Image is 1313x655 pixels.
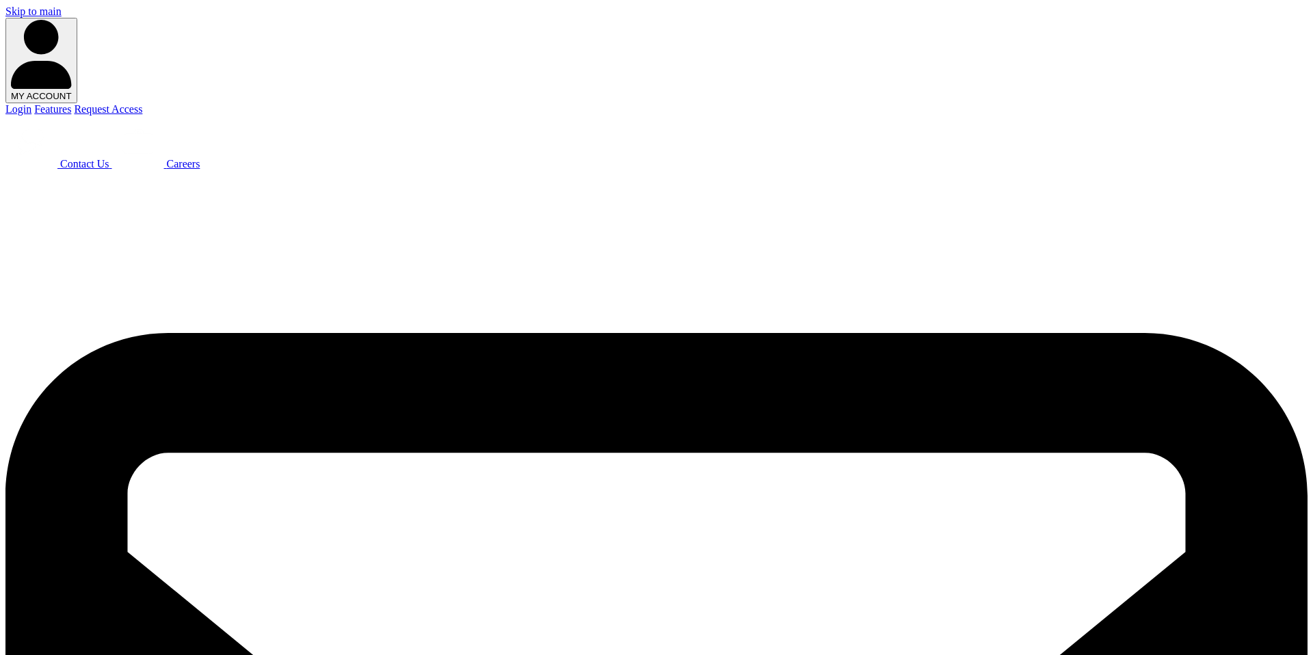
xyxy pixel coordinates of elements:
[5,103,31,115] a: Login
[74,103,142,115] a: Request Access
[60,158,109,170] span: Contact Us
[167,158,200,170] span: Careers
[5,5,62,17] a: Skip to main
[5,158,112,170] a: Contact Us
[5,18,77,103] button: MY ACCOUNT
[34,103,71,115] a: Features
[5,116,57,168] img: Beacon Funding chat
[112,158,200,170] a: Careers
[112,116,164,168] img: Beacon Funding Careers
